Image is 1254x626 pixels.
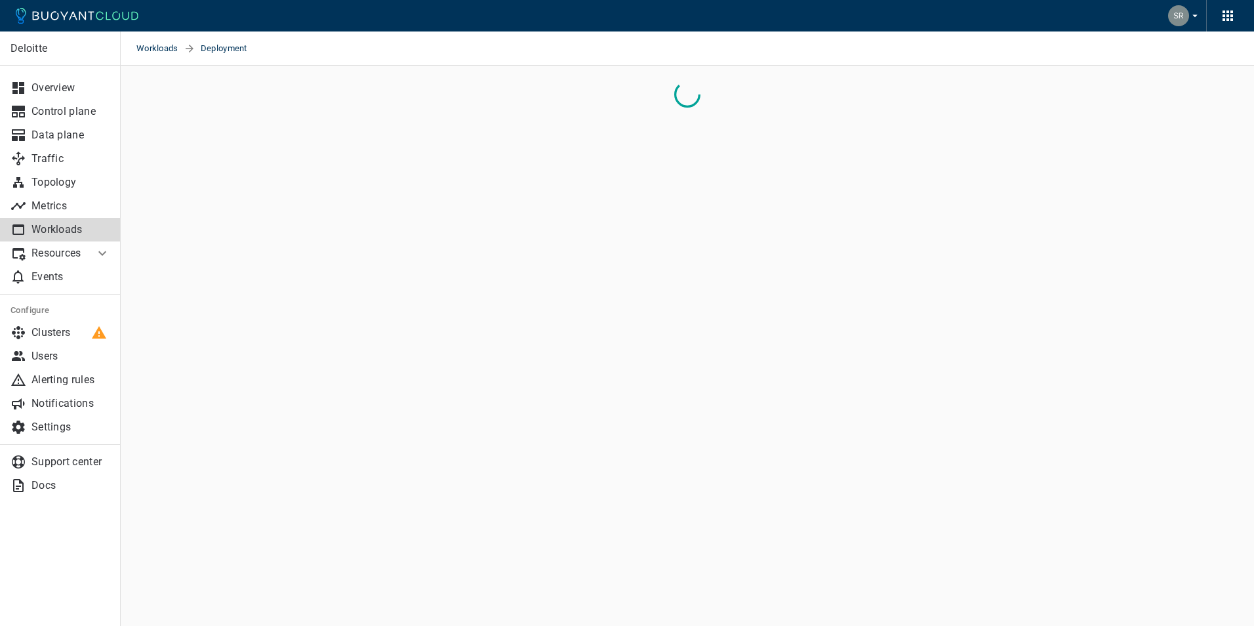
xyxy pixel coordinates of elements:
[1168,5,1189,26] img: Sridhar
[31,247,84,260] p: Resources
[31,199,110,213] p: Metrics
[31,421,110,434] p: Settings
[31,223,110,236] p: Workloads
[10,305,110,316] h5: Configure
[31,105,110,118] p: Control plane
[31,397,110,410] p: Notifications
[31,176,110,189] p: Topology
[31,326,110,339] p: Clusters
[10,42,110,55] p: Deloitte
[31,479,110,492] p: Docs
[136,31,184,66] a: Workloads
[31,350,110,363] p: Users
[31,129,110,142] p: Data plane
[31,455,110,469] p: Support center
[31,152,110,165] p: Traffic
[31,373,110,386] p: Alerting rules
[31,270,110,283] p: Events
[201,31,263,66] span: Deployment
[31,81,110,94] p: Overview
